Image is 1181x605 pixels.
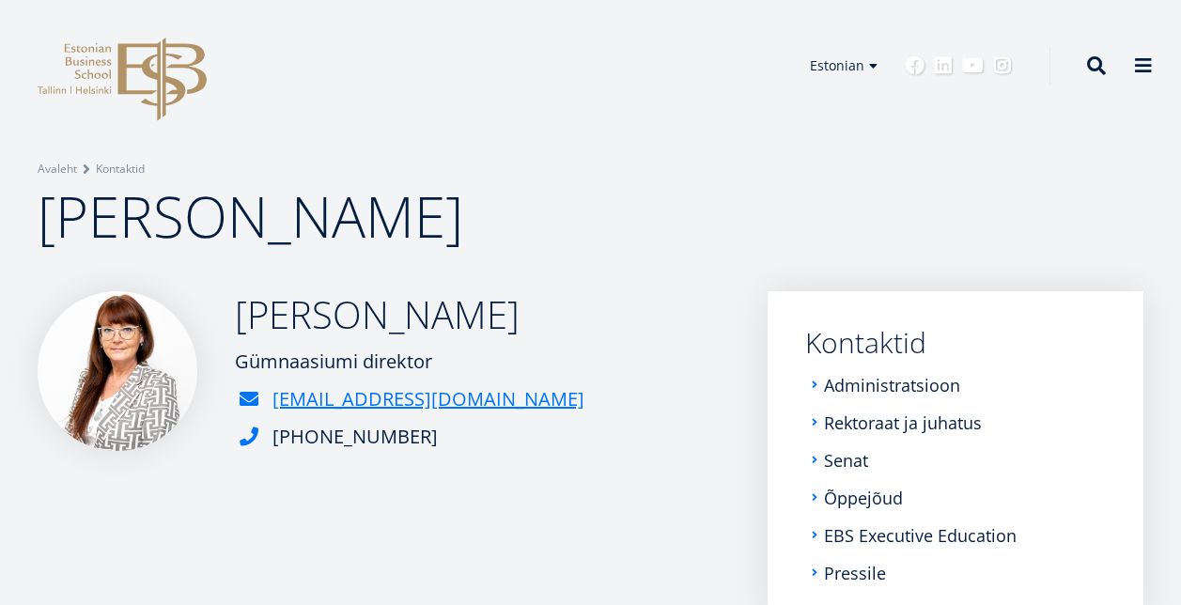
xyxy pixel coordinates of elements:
a: EBS Executive Education [824,526,1017,545]
div: [PHONE_NUMBER] [272,423,438,451]
a: Rektoraat ja juhatus [824,413,982,432]
a: [EMAIL_ADDRESS][DOMAIN_NAME] [272,385,584,413]
a: Kontaktid [96,160,145,178]
a: Avaleht [38,160,77,178]
a: Pressile [824,564,886,582]
a: Administratsioon [824,376,960,395]
span: [PERSON_NAME] [38,178,463,255]
a: Facebook [906,56,925,75]
a: Youtube [962,56,984,75]
a: Instagram [993,56,1012,75]
img: a [38,291,197,451]
a: Õppejõud [824,489,903,507]
a: Kontaktid [805,329,1106,357]
h2: [PERSON_NAME] [235,291,584,338]
a: Senat [824,451,868,470]
div: Gümnaasiumi direktor [235,348,584,376]
a: Linkedin [934,56,953,75]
